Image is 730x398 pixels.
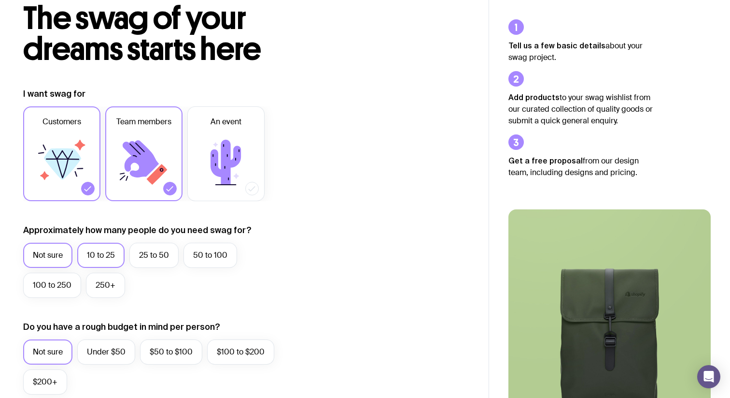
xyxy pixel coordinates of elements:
[129,243,179,268] label: 25 to 50
[508,41,605,50] strong: Tell us a few basic details
[508,93,560,102] strong: Add products
[77,339,135,365] label: Under $50
[77,243,125,268] label: 10 to 25
[508,91,653,127] p: to your swag wishlist from our curated collection of quality goods or submit a quick general enqu...
[508,40,653,63] p: about your swag project.
[207,339,274,365] label: $100 to $200
[86,273,125,298] label: 250+
[508,156,583,165] strong: Get a free proposal
[508,155,653,178] p: from our design team, including designs and pricing.
[23,224,252,236] label: Approximately how many people do you need swag for?
[23,339,72,365] label: Not sure
[140,339,202,365] label: $50 to $100
[183,243,237,268] label: 50 to 100
[211,116,241,128] span: An event
[116,116,171,128] span: Team members
[23,88,85,100] label: I want swag for
[23,321,220,333] label: Do you have a rough budget in mind per person?
[23,273,81,298] label: 100 to 250
[42,116,81,128] span: Customers
[23,243,72,268] label: Not sure
[23,369,67,395] label: $200+
[697,365,720,388] div: Open Intercom Messenger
